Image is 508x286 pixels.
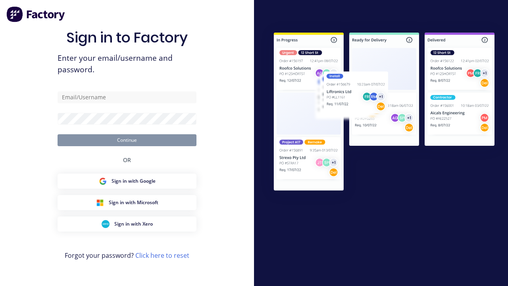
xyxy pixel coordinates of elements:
span: Forgot your password? [65,251,189,260]
button: Continue [58,134,196,146]
img: Microsoft Sign in [96,199,104,207]
a: Click here to reset [135,251,189,260]
input: Email/Username [58,91,196,103]
span: Enter your email/username and password. [58,52,196,75]
img: Factory [6,6,66,22]
img: Xero Sign in [102,220,110,228]
div: OR [123,146,131,174]
button: Google Sign inSign in with Google [58,174,196,189]
button: Xero Sign inSign in with Xero [58,216,196,232]
span: Sign in with Google [112,178,156,185]
img: Sign in [260,20,508,205]
img: Google Sign in [99,177,107,185]
h1: Sign in to Factory [66,29,188,46]
span: Sign in with Xero [114,220,153,228]
span: Sign in with Microsoft [109,199,158,206]
button: Microsoft Sign inSign in with Microsoft [58,195,196,210]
